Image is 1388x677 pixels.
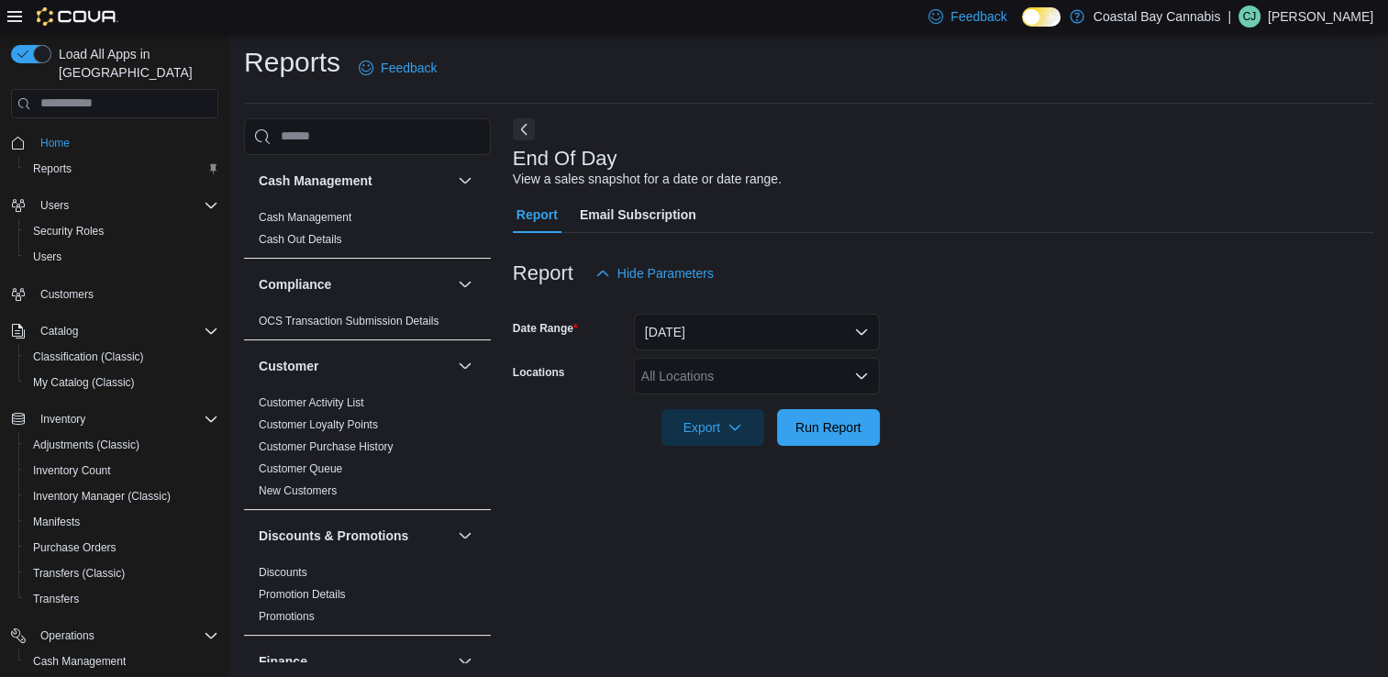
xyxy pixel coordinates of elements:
button: Users [4,193,226,218]
button: Finance [454,650,476,672]
button: Operations [4,623,226,649]
span: Customer Queue [259,461,342,476]
button: Compliance [454,273,476,295]
a: Adjustments (Classic) [26,434,147,456]
span: My Catalog (Classic) [26,372,218,394]
button: Cash Management [454,170,476,192]
span: Purchase Orders [33,540,117,555]
span: Inventory Count [26,460,218,482]
p: | [1227,6,1231,28]
button: Catalog [33,320,85,342]
button: Discounts & Promotions [454,525,476,547]
a: Inventory Manager (Classic) [26,485,178,507]
button: Discounts & Promotions [259,527,450,545]
h3: End Of Day [513,148,617,170]
span: Transfers (Classic) [33,566,125,581]
a: Home [33,132,77,154]
button: Classification (Classic) [18,344,226,370]
button: Export [661,409,764,446]
span: Promotion Details [259,587,346,602]
div: Compliance [244,310,491,339]
button: My Catalog (Classic) [18,370,226,395]
button: Inventory Manager (Classic) [18,483,226,509]
button: Next [513,118,535,140]
p: [PERSON_NAME] [1268,6,1373,28]
span: Inventory Manager (Classic) [26,485,218,507]
button: Cash Management [259,172,450,190]
a: Customer Loyalty Points [259,418,378,431]
span: Load All Apps in [GEOGRAPHIC_DATA] [51,45,218,82]
h3: Report [513,262,573,284]
a: Feedback [351,50,444,86]
span: Feedback [381,59,437,77]
a: New Customers [259,484,337,497]
a: Purchase Orders [26,537,124,559]
button: Open list of options [854,369,869,383]
span: Users [33,194,218,216]
span: Customers [40,287,94,302]
span: Cash Out Details [259,232,342,247]
span: New Customers [259,483,337,498]
span: Security Roles [33,224,104,239]
span: Adjustments (Classic) [33,438,139,452]
button: Users [33,194,76,216]
h3: Finance [259,652,307,671]
span: CJ [1243,6,1257,28]
span: Discounts [259,565,307,580]
button: Home [4,129,226,156]
a: Security Roles [26,220,111,242]
button: Security Roles [18,218,226,244]
h3: Customer [259,357,318,375]
span: Adjustments (Classic) [26,434,218,456]
span: Customers [33,283,218,305]
button: Cash Management [18,649,226,674]
a: Inventory Count [26,460,118,482]
span: Home [40,136,70,150]
span: Cash Management [26,650,218,672]
button: Compliance [259,275,450,294]
span: Export [672,409,753,446]
span: Reports [26,158,218,180]
span: Feedback [950,7,1006,26]
span: Home [33,131,218,154]
a: Transfers (Classic) [26,562,132,584]
span: Hide Parameters [617,264,714,283]
span: Inventory [40,412,85,427]
span: Users [40,198,69,213]
span: Catalog [40,324,78,338]
h3: Cash Management [259,172,372,190]
span: Run Report [795,418,861,437]
button: Hide Parameters [588,255,721,292]
span: Manifests [33,515,80,529]
input: Dark Mode [1022,7,1060,27]
button: Catalog [4,318,226,344]
span: Transfers (Classic) [26,562,218,584]
a: Discounts [259,566,307,579]
span: Inventory Manager (Classic) [33,489,171,504]
h3: Discounts & Promotions [259,527,408,545]
button: Transfers [18,586,226,612]
button: Reports [18,156,226,182]
a: Customer Queue [259,462,342,475]
div: Cash Management [244,206,491,258]
button: Users [18,244,226,270]
img: Cova [37,7,118,26]
a: Manifests [26,511,87,533]
span: Inventory [33,408,218,430]
span: Email Subscription [580,196,696,233]
span: OCS Transaction Submission Details [259,314,439,328]
span: Catalog [33,320,218,342]
a: Reports [26,158,79,180]
label: Date Range [513,321,578,336]
span: Customer Purchase History [259,439,394,454]
button: Manifests [18,509,226,535]
span: Users [26,246,218,268]
a: Transfers [26,588,86,610]
span: Classification (Classic) [26,346,218,368]
button: Finance [259,652,450,671]
a: Cash Out Details [259,233,342,246]
a: Customer Activity List [259,396,364,409]
h1: Reports [244,44,340,81]
a: Classification (Classic) [26,346,151,368]
span: Manifests [26,511,218,533]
